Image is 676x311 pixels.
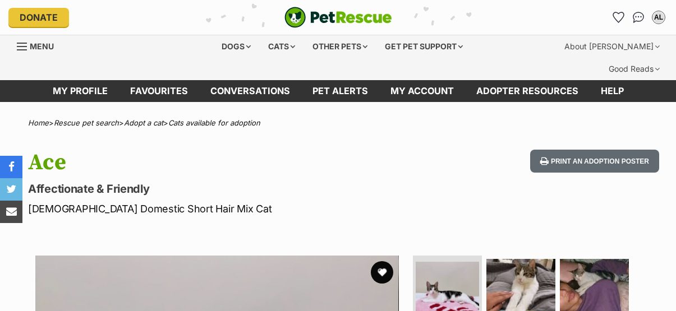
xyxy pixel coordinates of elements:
a: Cats available for adoption [168,118,260,127]
a: Rescue pet search [54,118,119,127]
a: PetRescue [284,7,392,28]
a: My profile [42,80,119,102]
a: Adopt a cat [124,118,163,127]
div: Cats [260,35,303,58]
a: Donate [8,8,69,27]
div: Other pets [305,35,375,58]
p: Affectionate & Friendly [28,181,413,197]
a: Favourites [119,80,199,102]
ul: Account quick links [609,8,668,26]
div: Dogs [214,35,259,58]
a: Favourites [609,8,627,26]
div: Good Reads [601,58,668,80]
p: [DEMOGRAPHIC_DATA] Domestic Short Hair Mix Cat [28,201,413,216]
a: Menu [17,35,62,55]
h1: Ace [28,150,413,175]
button: Print an adoption poster [530,150,659,173]
div: AL [653,12,664,23]
a: Pet alerts [301,80,379,102]
a: Help [590,80,635,102]
a: My account [379,80,465,102]
button: favourite [371,261,393,284]
span: Menu [30,41,54,51]
a: Conversations [629,8,647,26]
button: My account [650,8,668,26]
img: logo-cat-932fe2b9b8326f06289b0f2fb663e598f794de774fb13d1741a6617ecf9a85b4.svg [284,7,392,28]
a: conversations [199,80,301,102]
a: Home [28,118,49,127]
div: About [PERSON_NAME] [557,35,668,58]
img: chat-41dd97257d64d25036548639549fe6c8038ab92f7586957e7f3b1b290dea8141.svg [633,12,645,23]
a: Adopter resources [465,80,590,102]
div: Get pet support [377,35,471,58]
